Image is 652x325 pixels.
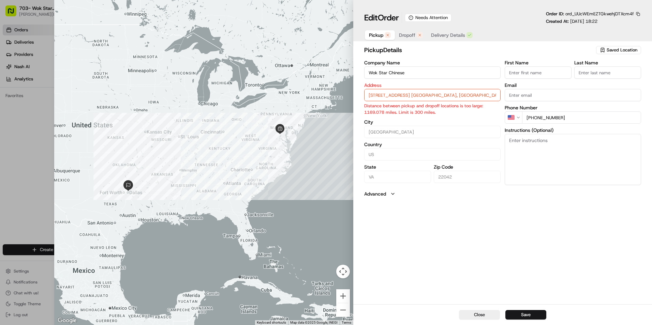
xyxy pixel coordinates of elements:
span: Knowledge Base [14,134,52,141]
div: We're available if you need us! [31,72,94,77]
label: First Name [505,60,572,65]
input: Clear [18,44,113,51]
label: City [364,120,501,124]
label: Company Name [364,60,501,65]
span: Order [378,12,399,23]
input: Enter email [505,89,641,101]
a: Open this area in Google Maps (opens a new window) [56,316,78,325]
button: Zoom out [336,303,350,317]
input: Enter country [364,148,501,160]
button: Save [505,310,546,320]
label: Email [505,83,641,88]
button: Start new chat [116,67,124,75]
button: Keyboard shortcuts [257,320,286,325]
p: Distance between pickup and dropoff locations is too large: 1169.078 miles. Limit is 300 miles. [364,103,501,115]
input: Enter first name [505,66,572,79]
div: Past conversations [7,89,44,94]
input: Enter state [364,171,431,183]
span: ord_UUcWEmEZTGkwehjDTXcm4f [565,11,634,17]
span: Map data ©2025 Google, INEGI [290,321,338,324]
input: Enter zip code [434,171,501,183]
img: Google [56,316,78,325]
div: Start new chat [31,65,112,72]
input: Enter last name [574,66,641,79]
label: Country [364,142,501,147]
span: • [92,106,94,111]
span: [PERSON_NAME] [PERSON_NAME] [21,106,90,111]
input: Enter company name [364,66,501,79]
button: See all [106,87,124,95]
button: Map camera controls [336,265,350,278]
img: 1736555255976-a54dd68f-1ca7-489b-9aae-adbdc363a1c4 [14,106,19,111]
a: 💻API Documentation [55,131,112,143]
button: Zoom in [336,289,350,303]
span: [DATE] [95,106,109,111]
input: Enter phone number [522,111,641,124]
a: 📗Knowledge Base [4,131,55,143]
a: Powered byPylon [48,150,83,156]
span: Dropoff [399,32,415,38]
h1: Edit [364,12,399,23]
span: Delivery Details [431,32,465,38]
h2: pickup Details [364,45,595,55]
label: State [364,165,431,169]
div: Needs Attention [405,14,451,22]
label: Advanced [364,190,386,197]
button: Advanced [364,190,641,197]
img: 1736555255976-a54dd68f-1ca7-489b-9aae-adbdc363a1c4 [7,65,19,77]
span: API Documentation [64,134,109,141]
a: Terms [342,321,351,324]
img: 1732323095091-59ea418b-cfe3-43c8-9ae0-d0d06d6fd42c [14,65,27,77]
button: Close [459,310,500,320]
span: Pickup [369,32,383,38]
input: Enter city [364,126,501,138]
span: Pylon [68,151,83,156]
span: Saved Location [607,47,637,53]
button: Saved Location [596,45,641,55]
p: Welcome 👋 [7,27,124,38]
div: 💻 [58,135,63,140]
label: Zip Code [434,165,501,169]
label: Address [364,83,501,88]
img: Nash [7,7,20,20]
p: Order ID: [546,11,634,17]
div: 📗 [7,135,12,140]
label: Phone Number [505,105,641,110]
img: Dianne Alexi Soriano [7,99,18,110]
label: Last Name [574,60,641,65]
input: 8041 Walnut Hill Ln, Falls Church, VA 22042, USA [364,89,501,101]
label: Instructions (Optional) [505,128,641,133]
span: [DATE] 18:22 [570,18,597,24]
p: Created At: [546,18,597,25]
